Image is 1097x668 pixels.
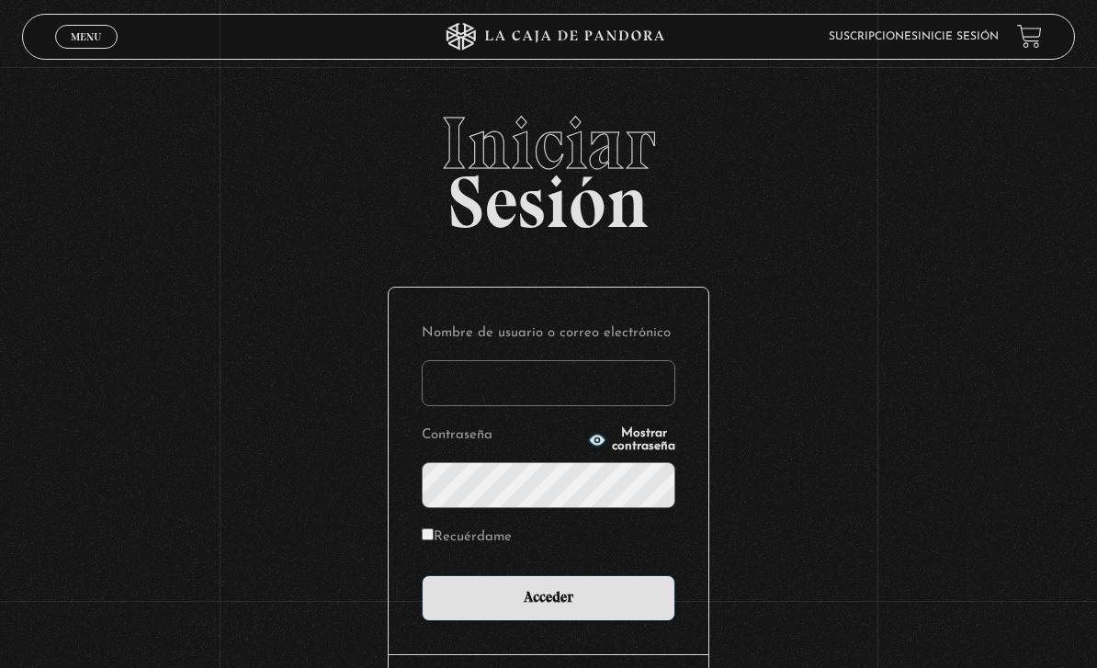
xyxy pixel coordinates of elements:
[422,423,582,447] label: Contraseña
[64,46,107,59] span: Cerrar
[22,107,1075,224] h2: Sesión
[612,427,675,453] span: Mostrar contraseña
[422,575,675,621] input: Acceder
[71,31,101,42] span: Menu
[918,31,999,42] a: Inicie sesión
[422,525,512,549] label: Recuérdame
[1017,24,1042,49] a: View your shopping cart
[829,31,918,42] a: Suscripciones
[422,321,675,345] label: Nombre de usuario o correo electrónico
[422,528,434,540] input: Recuérdame
[22,107,1075,180] span: Iniciar
[588,427,675,453] button: Mostrar contraseña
